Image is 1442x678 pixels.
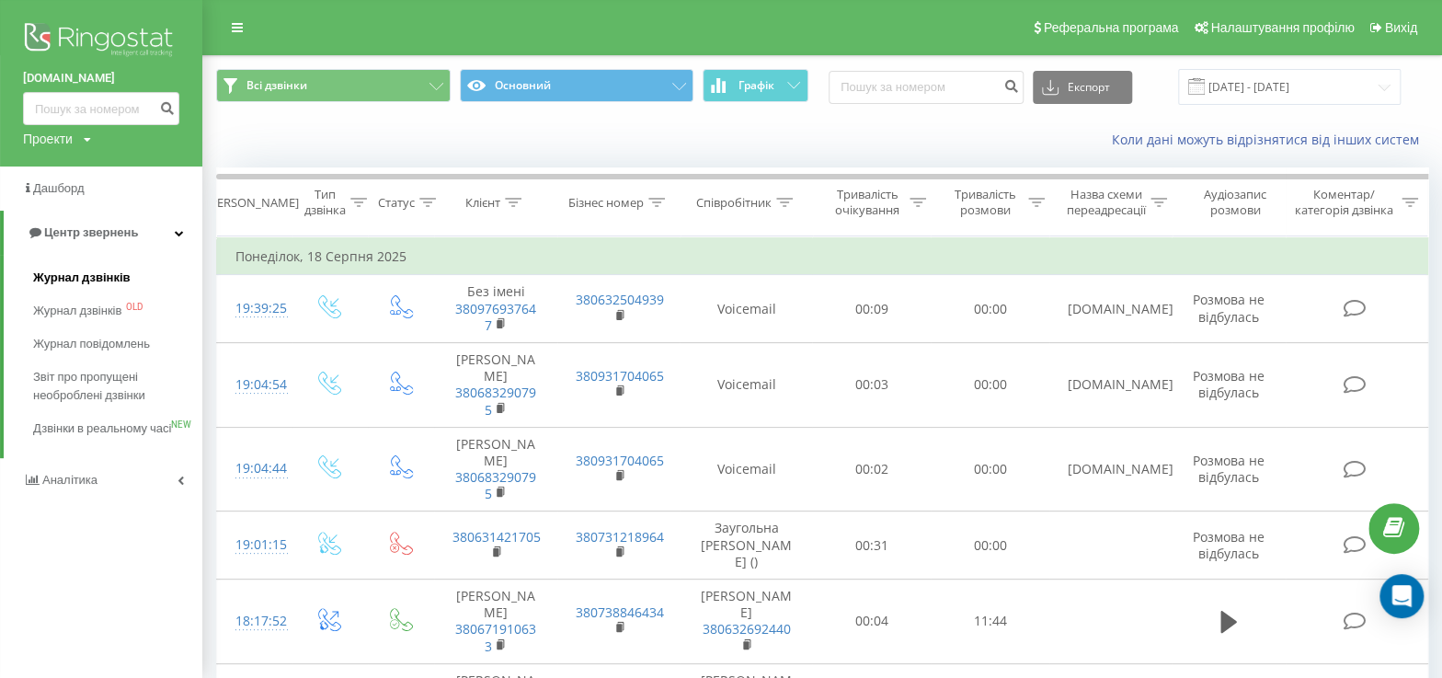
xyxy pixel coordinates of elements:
[1193,528,1265,562] span: Розмова не відбулась
[702,620,790,638] a: 380632692440
[23,18,179,64] img: Ringostat logo
[1289,187,1397,218] div: Коментар/категорія дзвінка
[23,92,179,125] input: Пошук за номером
[304,187,346,218] div: Тип дзвінка
[42,473,97,487] span: Аналiтика
[576,291,664,308] a: 380632504939
[812,342,931,427] td: 00:03
[738,79,774,92] span: Графік
[33,412,202,445] a: Дзвінки в реальному часіNEW
[4,211,202,255] a: Центр звернень
[680,427,812,511] td: Voicemail
[33,419,171,438] span: Дзвінки в реальному часі
[1210,20,1354,35] span: Налаштування профілю
[33,261,202,294] a: Журнал дзвінків
[455,620,536,654] a: 380671910633
[23,130,73,148] div: Проекти
[1033,71,1132,104] button: Експорт
[812,427,931,511] td: 00:02
[1193,291,1265,325] span: Розмова не відбулась
[434,275,557,343] td: Без імені
[235,527,274,563] div: 19:01:15
[931,342,1049,427] td: 00:00
[1066,187,1147,218] div: Назва схеми переадресації
[33,368,193,405] span: Звіт про пропущені необроблені дзвінки
[33,181,85,195] span: Дашборд
[33,302,121,320] span: Журнал дзвінків
[680,511,812,580] td: Заугольна [PERSON_NAME] ()
[812,580,931,664] td: 00:04
[216,69,451,102] button: Всі дзвінки
[44,225,138,239] span: Центр звернень
[1044,20,1179,35] span: Реферальна програма
[696,195,772,211] div: Співробітник
[829,71,1024,104] input: Пошук за номером
[33,361,202,412] a: Звіт про пропущені необроблені дзвінки
[460,69,694,102] button: Основний
[378,195,415,211] div: Статус
[1385,20,1417,35] span: Вихід
[1049,427,1173,511] td: [DOMAIN_NAME]
[455,468,536,502] a: 380683290795
[465,195,500,211] div: Клієнт
[680,275,812,343] td: Voicemail
[931,275,1049,343] td: 00:00
[1379,574,1424,618] div: Open Intercom Messenger
[947,187,1024,218] div: Тривалість розмови
[829,187,905,218] div: Тривалість очікування
[576,367,664,385] a: 380931704065
[1188,187,1280,218] div: Аудіозапис розмови
[931,580,1049,664] td: 11:44
[1049,342,1173,427] td: [DOMAIN_NAME]
[680,580,812,664] td: [PERSON_NAME]
[452,528,541,546] a: 380631421705
[33,335,150,353] span: Журнал повідомлень
[680,342,812,427] td: Voicemail
[576,452,664,469] a: 380931704065
[931,427,1049,511] td: 00:00
[235,367,274,403] div: 19:04:54
[206,195,299,211] div: [PERSON_NAME]
[23,69,179,87] a: [DOMAIN_NAME]
[33,294,202,328] a: Журнал дзвінківOLD
[576,528,664,546] a: 380731218964
[434,427,557,511] td: [PERSON_NAME]
[217,238,1428,275] td: Понеділок, 18 Серпня 2025
[455,300,536,334] a: 380976937647
[434,342,557,427] td: [PERSON_NAME]
[568,195,644,211] div: Бізнес номер
[812,275,931,343] td: 00:09
[455,384,536,418] a: 380683290795
[235,603,274,639] div: 18:17:52
[703,69,808,102] button: Графік
[1112,131,1428,148] a: Коли дані можуть відрізнятися вiд інших систем
[576,603,664,621] a: 380738846434
[434,580,557,664] td: [PERSON_NAME]
[33,269,131,287] span: Журнал дзвінків
[1193,452,1265,486] span: Розмова не відбулась
[235,291,274,327] div: 19:39:25
[931,511,1049,580] td: 00:00
[33,328,202,361] a: Журнал повідомлень
[812,511,931,580] td: 00:31
[235,451,274,487] div: 19:04:44
[1193,367,1265,401] span: Розмова не відбулась
[1049,275,1173,343] td: [DOMAIN_NAME]
[246,78,307,93] span: Всі дзвінки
